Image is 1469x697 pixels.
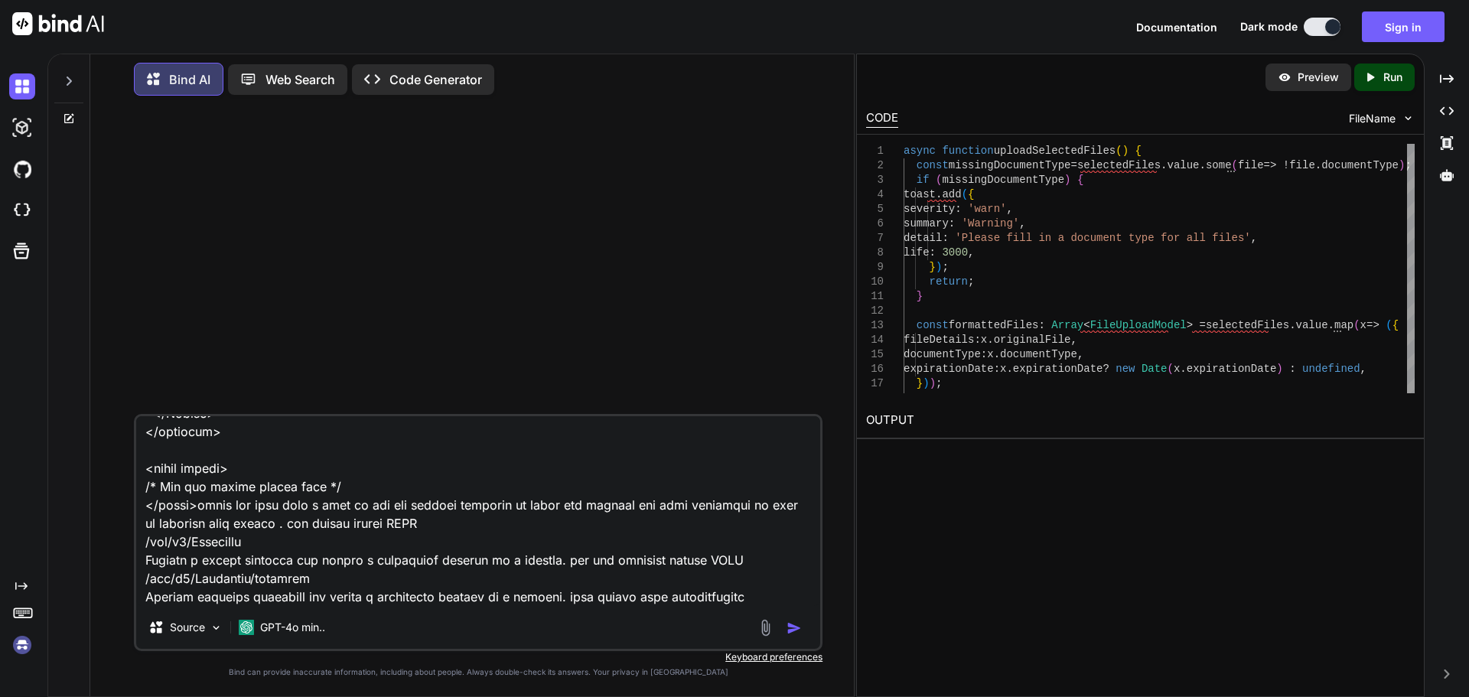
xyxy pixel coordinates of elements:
[1000,363,1006,375] span: x
[904,203,955,215] span: severity
[1012,363,1103,375] span: expirationDate
[1038,319,1044,331] span: :
[1349,111,1396,126] span: FileName
[904,188,936,200] span: toast
[1360,319,1366,331] span: x
[1103,363,1109,375] span: ?
[993,145,1116,157] span: uploadSelectedFiles
[993,334,1070,346] span: originalFile
[968,188,974,200] span: {
[904,232,942,244] span: detail
[1019,217,1025,230] span: ,
[1116,145,1122,157] span: (
[942,246,968,259] span: 3000
[929,261,935,273] span: }
[1006,203,1012,215] span: ,
[980,334,986,346] span: x
[1135,145,1141,157] span: {
[1186,319,1192,331] span: >
[1240,19,1298,34] span: Dark mode
[942,188,961,200] span: add
[1383,70,1402,85] p: Run
[866,275,884,289] div: 10
[866,318,884,333] div: 13
[948,217,954,230] span: :
[968,246,974,259] span: ,
[987,348,993,360] span: x
[1289,319,1295,331] span: .
[936,188,942,200] span: .
[134,666,822,678] p: Bind can provide inaccurate information, including about people. Always double-check its answers....
[1199,319,1205,331] span: =
[942,261,948,273] span: ;
[866,231,884,246] div: 7
[866,202,884,217] div: 5
[904,217,949,230] span: summary
[9,156,35,182] img: githubDark
[1405,159,1411,171] span: ;
[916,290,922,302] span: }
[9,197,35,223] img: cloudideIcon
[1167,363,1173,375] span: (
[923,377,929,389] span: )
[866,144,884,158] div: 1
[9,115,35,141] img: darkAi-studio
[1090,319,1186,331] span: FileUploadModel
[948,319,1038,331] span: formattedFiles
[1295,319,1327,331] span: value
[1238,159,1264,171] span: file
[866,376,884,391] div: 17
[904,145,936,157] span: async
[916,174,929,186] span: if
[1392,319,1398,331] span: {
[1006,363,1012,375] span: .
[9,73,35,99] img: darkChat
[904,363,994,375] span: expirationDate
[1298,70,1339,85] p: Preview
[1278,70,1291,84] img: preview
[904,246,930,259] span: life
[1116,363,1135,375] span: new
[929,246,935,259] span: :
[1321,159,1399,171] span: documentType
[866,289,884,304] div: 11
[1161,159,1167,171] span: .
[866,260,884,275] div: 9
[1070,159,1077,171] span: =
[239,620,254,635] img: GPT-4o mini
[1186,363,1276,375] span: expirationDate
[955,203,961,215] span: :
[961,188,967,200] span: (
[1070,334,1077,346] span: ,
[904,348,981,360] span: documentType
[866,217,884,231] div: 6
[134,651,822,663] p: Keyboard preferences
[1402,112,1415,125] img: chevron down
[916,319,948,331] span: const
[916,159,948,171] span: const
[1083,319,1090,331] span: <
[866,304,884,318] div: 12
[866,158,884,173] div: 2
[936,377,942,389] span: ;
[974,334,980,346] span: :
[866,333,884,347] div: 14
[1289,159,1315,171] span: file
[1360,363,1366,375] span: ,
[1122,145,1128,157] span: )
[948,159,1070,171] span: missingDocumentType
[993,363,999,375] span: :
[1314,159,1321,171] span: .
[936,174,942,186] span: (
[1136,21,1217,34] span: Documentation
[866,246,884,260] div: 8
[389,70,482,89] p: Code Generator
[1142,363,1168,375] span: Date
[1180,363,1186,375] span: .
[169,70,210,89] p: Bind AI
[916,377,922,389] span: }
[787,620,802,636] img: icon
[857,402,1424,438] h2: OUTPUT
[866,391,884,405] div: 18
[968,275,974,288] span: ;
